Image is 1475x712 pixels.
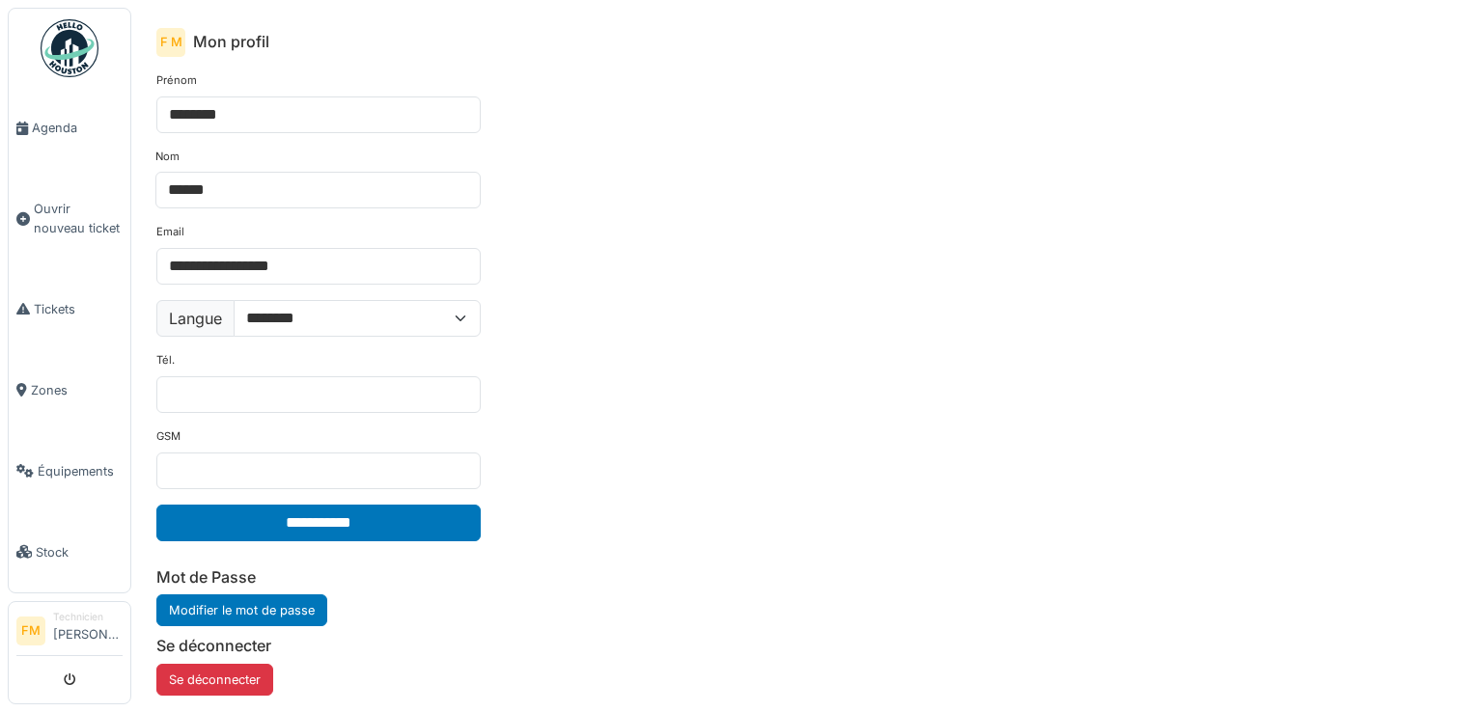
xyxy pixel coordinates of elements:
[9,511,130,592] a: Stock
[16,616,45,645] li: FM
[41,19,98,77] img: Badge_color-CXgf-gQk.svg
[193,33,269,51] h6: Mon profil
[34,300,123,318] span: Tickets
[34,200,123,236] span: Ouvrir nouveau ticket
[9,268,130,349] a: Tickets
[38,462,123,480] span: Équipements
[31,381,123,399] span: Zones
[9,349,130,430] a: Zones
[156,568,481,587] h6: Mot de Passe
[9,430,130,511] a: Équipements
[16,610,123,656] a: FM Technicien[PERSON_NAME]
[156,72,197,89] label: Prénom
[36,543,123,561] span: Stock
[156,594,327,626] a: Modifier le mot de passe
[53,610,123,651] li: [PERSON_NAME]
[32,119,123,137] span: Agenda
[156,28,185,57] div: F M
[156,300,235,337] label: Langue
[156,664,273,696] button: Se déconnecter
[156,224,184,240] label: Email
[53,610,123,624] div: Technicien
[9,88,130,169] a: Agenda
[156,428,181,445] label: GSM
[155,149,180,165] label: Nom
[9,169,130,268] a: Ouvrir nouveau ticket
[156,637,481,655] h6: Se déconnecter
[156,352,175,369] label: Tél.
